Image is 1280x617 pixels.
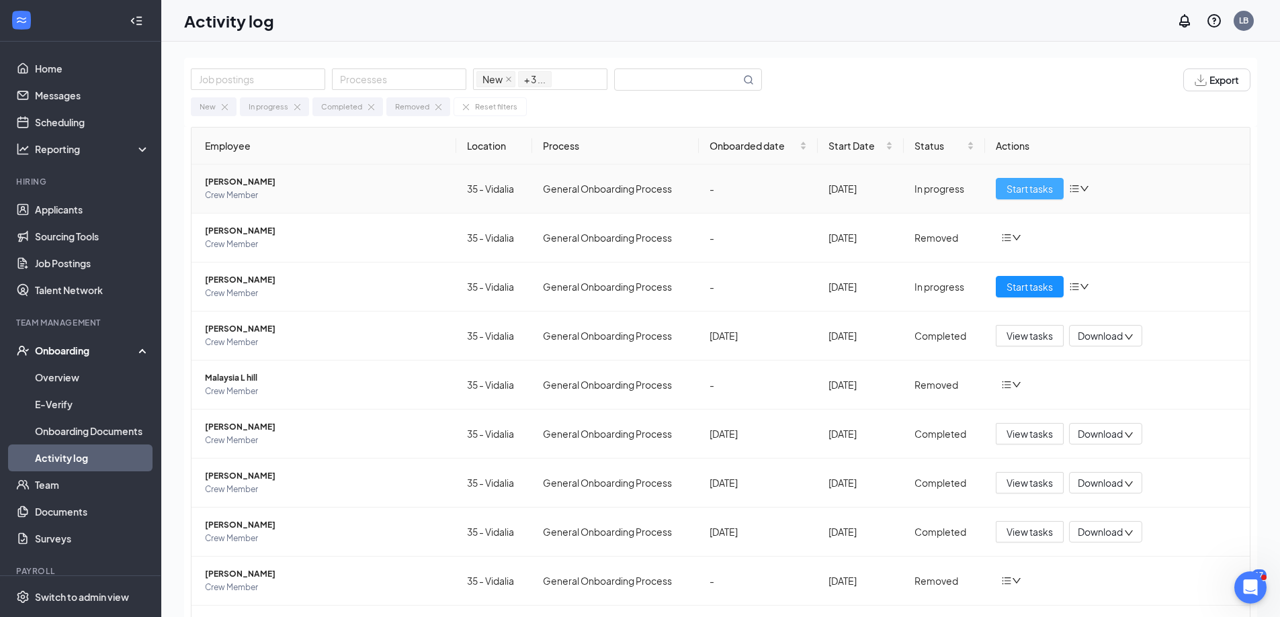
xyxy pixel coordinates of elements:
[456,263,532,312] td: 35 - Vidalia
[1012,576,1021,585] span: down
[914,524,974,539] div: Completed
[914,138,964,153] span: Status
[710,475,806,490] div: [DATE]
[35,109,150,136] a: Scheduling
[1206,13,1222,29] svg: QuestionInfo
[1069,183,1080,194] span: bars
[205,469,445,483] span: [PERSON_NAME]
[130,14,143,28] svg: Collapse
[456,361,532,410] td: 35 - Vidalia
[35,418,150,444] a: Onboarding Documents
[985,128,1250,164] th: Actions
[1177,13,1193,29] svg: Notifications
[205,420,445,434] span: [PERSON_NAME]
[1080,184,1089,193] span: down
[828,475,894,490] div: [DATE]
[828,426,894,441] div: [DATE]
[828,377,894,392] div: [DATE]
[532,361,699,410] td: General Onboarding Process
[828,230,894,245] div: [DATE]
[456,128,532,164] th: Location
[475,101,517,113] div: Reset filters
[1007,181,1053,196] span: Start tasks
[914,377,974,392] div: Removed
[1001,379,1012,390] span: bars
[35,590,129,604] div: Switch to admin view
[1001,232,1012,243] span: bars
[710,524,806,539] div: [DATE]
[710,573,806,588] div: -
[1078,427,1123,441] span: Download
[532,410,699,459] td: General Onboarding Process
[1007,475,1053,490] span: View tasks
[1183,68,1250,91] button: Export
[35,471,150,498] a: Team
[914,573,974,588] div: Removed
[205,385,445,398] span: Crew Member
[16,317,147,328] div: Team Management
[1078,476,1123,490] span: Download
[532,312,699,361] td: General Onboarding Process
[35,82,150,109] a: Messages
[16,565,147,577] div: Payroll
[395,101,429,113] div: Removed
[710,230,806,245] div: -
[1124,332,1134,342] span: down
[532,459,699,508] td: General Onboarding Process
[1007,524,1053,539] span: View tasks
[205,532,445,545] span: Crew Member
[996,472,1064,493] button: View tasks
[35,55,150,82] a: Home
[914,328,974,343] div: Completed
[16,344,30,357] svg: UserCheck
[710,279,806,294] div: -
[205,175,445,189] span: [PERSON_NAME]
[524,72,546,87] span: + 3 ...
[1078,525,1123,539] span: Download
[205,518,445,532] span: [PERSON_NAME]
[35,250,150,277] a: Job Postings
[191,128,456,164] th: Employee
[35,142,151,156] div: Reporting
[35,498,150,525] a: Documents
[996,178,1064,199] button: Start tasks
[1012,233,1021,242] span: down
[914,426,974,441] div: Completed
[818,128,904,164] th: Start Date
[828,328,894,343] div: [DATE]
[1080,282,1089,291] span: down
[1007,328,1053,343] span: View tasks
[996,276,1064,297] button: Start tasks
[205,581,445,594] span: Crew Member
[205,434,445,447] span: Crew Member
[1078,329,1123,343] span: Download
[1234,571,1267,604] iframe: Intercom live chat
[15,13,28,27] svg: WorkstreamLogo
[476,71,515,87] span: New
[321,101,362,113] div: Completed
[16,176,147,187] div: Hiring
[1007,279,1053,294] span: Start tasks
[35,344,138,357] div: Onboarding
[205,224,445,238] span: [PERSON_NAME]
[828,279,894,294] div: [DATE]
[914,230,974,245] div: Removed
[456,410,532,459] td: 35 - Vidalia
[996,325,1064,346] button: View tasks
[532,164,699,213] td: General Onboarding Process
[1007,426,1053,441] span: View tasks
[205,273,445,287] span: [PERSON_NAME]
[828,138,884,153] span: Start Date
[904,128,985,164] th: Status
[1069,281,1080,292] span: bars
[828,573,894,588] div: [DATE]
[532,263,699,312] td: General Onboarding Process
[205,567,445,581] span: [PERSON_NAME]
[456,557,532,606] td: 35 - Vidalia
[699,128,817,164] th: Onboarded date
[1001,575,1012,586] span: bars
[743,75,754,85] svg: MagnifyingGlass
[532,128,699,164] th: Process
[828,524,894,539] div: [DATE]
[456,508,532,557] td: 35 - Vidalia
